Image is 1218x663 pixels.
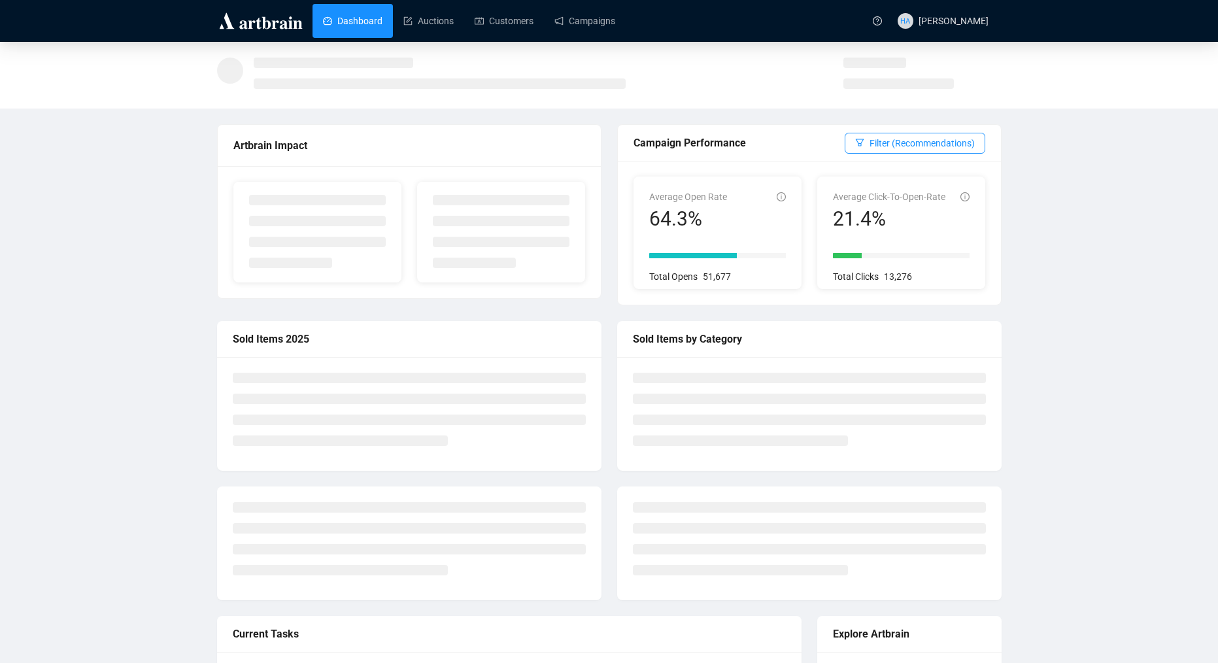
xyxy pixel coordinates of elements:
span: Average Click-To-Open-Rate [833,192,945,202]
div: Sold Items by Category [633,331,986,347]
span: info-circle [777,192,786,201]
a: Customers [475,4,533,38]
div: Explore Artbrain [833,626,986,642]
span: info-circle [960,192,970,201]
img: logo [217,10,305,31]
a: Auctions [403,4,454,38]
span: Total Opens [649,271,698,282]
div: Current Tasks [233,626,786,642]
span: Average Open Rate [649,192,727,202]
a: Dashboard [323,4,382,38]
span: [PERSON_NAME] [919,16,989,26]
span: 51,677 [703,271,731,282]
div: Campaign Performance [634,135,845,151]
div: 64.3% [649,207,727,231]
span: question-circle [873,16,882,25]
a: Campaigns [554,4,615,38]
span: Total Clicks [833,271,879,282]
span: filter [855,138,864,147]
div: Artbrain Impact [233,137,585,154]
span: Filter (Recommendations) [870,136,975,150]
button: Filter (Recommendations) [845,133,985,154]
div: Sold Items 2025 [233,331,586,347]
span: HA [900,15,910,27]
div: 21.4% [833,207,945,231]
span: 13,276 [884,271,912,282]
